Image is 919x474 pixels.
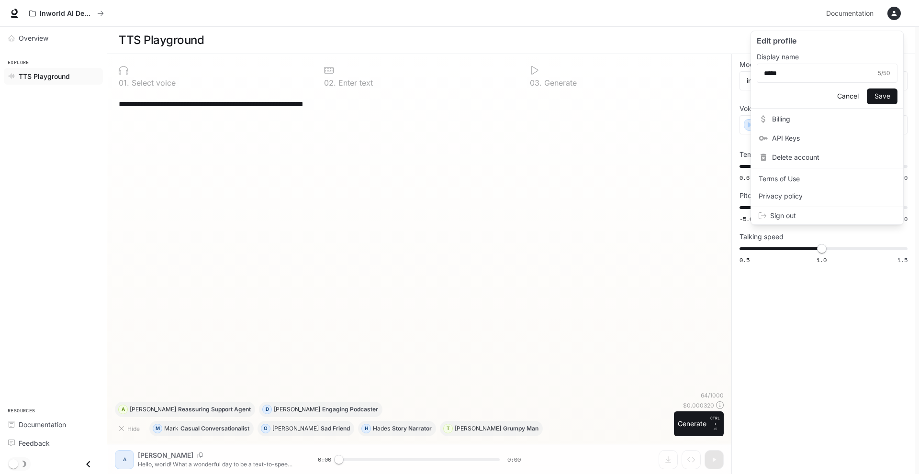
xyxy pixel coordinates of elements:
span: API Keys [772,133,896,143]
span: Sign out [770,211,896,220]
button: Cancel [832,88,863,104]
button: Save [867,88,897,104]
a: Billing [753,110,901,128]
p: Edit profile [757,35,897,46]
span: Billing [772,114,896,124]
span: Terms of Use [759,174,896,184]
p: Display name [757,54,799,60]
span: Privacy policy [759,191,896,201]
div: 5 / 50 [878,68,890,78]
span: Delete account [772,153,896,162]
a: Terms of Use [753,170,901,187]
a: Privacy policy [753,187,901,205]
div: Delete account [753,149,901,166]
a: API Keys [753,130,901,147]
div: Sign out [751,207,903,224]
